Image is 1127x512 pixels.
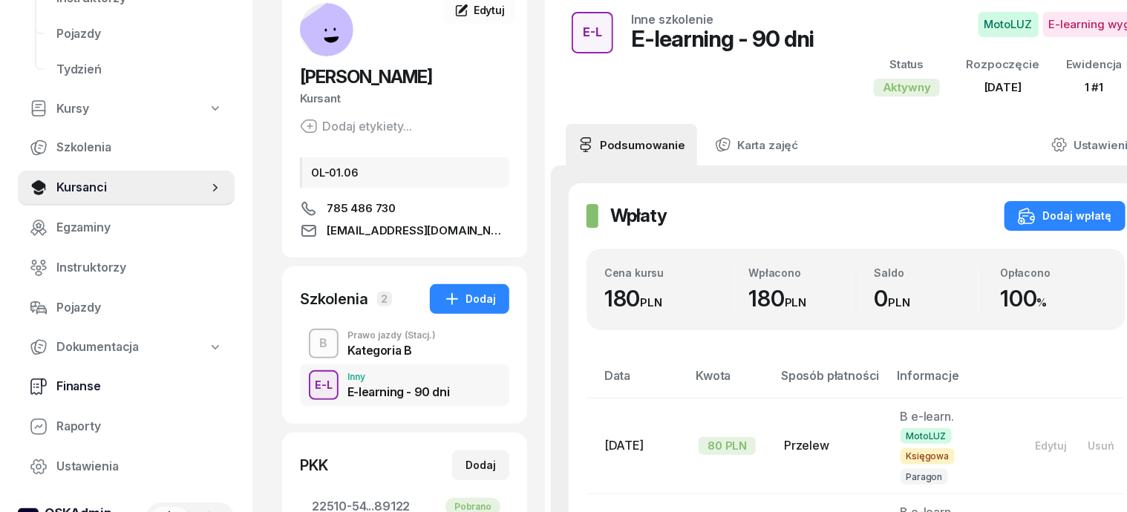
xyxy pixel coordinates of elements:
span: Dokumentacja [56,338,139,357]
h2: Wpłaty [610,204,667,228]
div: PKK [300,455,328,476]
div: Prawo jazdy [347,331,436,340]
div: E-learning - 90 dni [347,386,449,398]
span: MotoLUZ [979,12,1039,37]
div: Usuń [1088,439,1115,452]
a: Szkolenia [18,130,235,165]
a: Kursy [18,92,235,126]
span: 2 [377,292,392,306]
div: Dodaj wpłatę [1018,207,1112,225]
div: 180 [604,285,730,312]
a: Ustawienia [18,449,235,485]
small: % [1037,295,1048,309]
span: Ustawienia [56,457,223,476]
div: 0 [875,285,981,312]
div: Przelew [784,436,876,456]
span: Paragon [901,469,949,485]
div: Inny [347,372,449,381]
span: Kursy [56,99,89,119]
div: 1 #1 [1066,78,1123,97]
button: Usuń [1078,433,1126,458]
div: Szkolenia [300,289,368,309]
div: Aktywny [874,79,940,96]
span: Instruktorzy [56,258,223,278]
small: PLN [889,295,911,309]
button: Dodaj [430,284,509,314]
span: [DATE] [984,80,1022,94]
a: Podsumowanie [566,124,697,165]
div: Dodaj [443,290,496,308]
span: [EMAIL_ADDRESS][DOMAIN_NAME] [327,222,509,240]
div: Kategoria B [347,344,436,356]
span: Kursanci [56,178,208,197]
th: Data [587,366,687,398]
span: 785 486 730 [327,200,396,217]
div: Edytuj [1036,439,1068,452]
button: Edytuj [1025,433,1078,458]
a: Pojazdy [18,290,235,326]
button: Dodaj wpłatę [1004,201,1126,231]
button: E-LInnyE-learning - 90 dni [300,364,509,406]
span: Pojazdy [56,24,223,44]
div: OL-01.06 [300,157,509,188]
small: PLN [641,295,663,309]
div: 80 PLN [699,437,756,455]
button: Dodaj etykiety... [300,117,412,135]
button: B [309,329,339,358]
button: Dodaj [452,450,509,480]
span: Edytuj [474,4,505,16]
a: Kursanci [18,170,235,206]
span: Szkolenia [56,138,223,157]
a: Karta zajęć [703,124,810,165]
div: Rozpoczęcie [967,55,1039,74]
span: MotoLUZ [901,428,953,444]
a: [EMAIL_ADDRESS][DOMAIN_NAME] [300,222,509,240]
span: [DATE] [604,438,644,453]
span: B e-learn. [901,409,954,424]
div: Dodaj [465,456,496,474]
th: Informacje [889,366,1013,398]
a: Pojazdy [45,16,235,52]
div: Cena kursu [604,266,730,279]
div: B [314,331,334,356]
button: E-L [309,370,339,400]
span: Finanse [56,377,223,396]
a: Instruktorzy [18,250,235,286]
div: Kursant [300,89,509,108]
div: E-learning - 90 dni [631,25,814,52]
span: Raporty [56,417,223,436]
div: Inne szkolenie [631,13,713,25]
span: Tydzień [56,60,223,79]
div: E-L [309,375,339,394]
div: Ewidencja [1066,55,1123,74]
div: 100 [1000,285,1107,312]
div: Wpłacono [748,266,855,279]
div: Saldo [875,266,981,279]
div: E-L [577,20,608,45]
a: Egzaminy [18,210,235,246]
div: 180 [748,285,855,312]
a: 785 486 730 [300,200,509,217]
button: E-L [572,12,613,53]
th: Sposób płatności [772,366,888,398]
div: Status [874,55,940,74]
a: Raporty [18,409,235,444]
span: (Stacj.) [405,331,436,340]
a: Tydzień [45,52,235,88]
span: Egzaminy [56,218,223,237]
a: Finanse [18,369,235,404]
span: Pojazdy [56,298,223,318]
span: [PERSON_NAME] [300,66,432,88]
small: PLN [785,295,807,309]
th: Kwota [687,366,772,398]
span: Księgowa [901,448,955,464]
a: Dokumentacja [18,330,235,364]
div: Opłacono [1000,266,1107,279]
button: BPrawo jazdy(Stacj.)Kategoria B [300,323,509,364]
